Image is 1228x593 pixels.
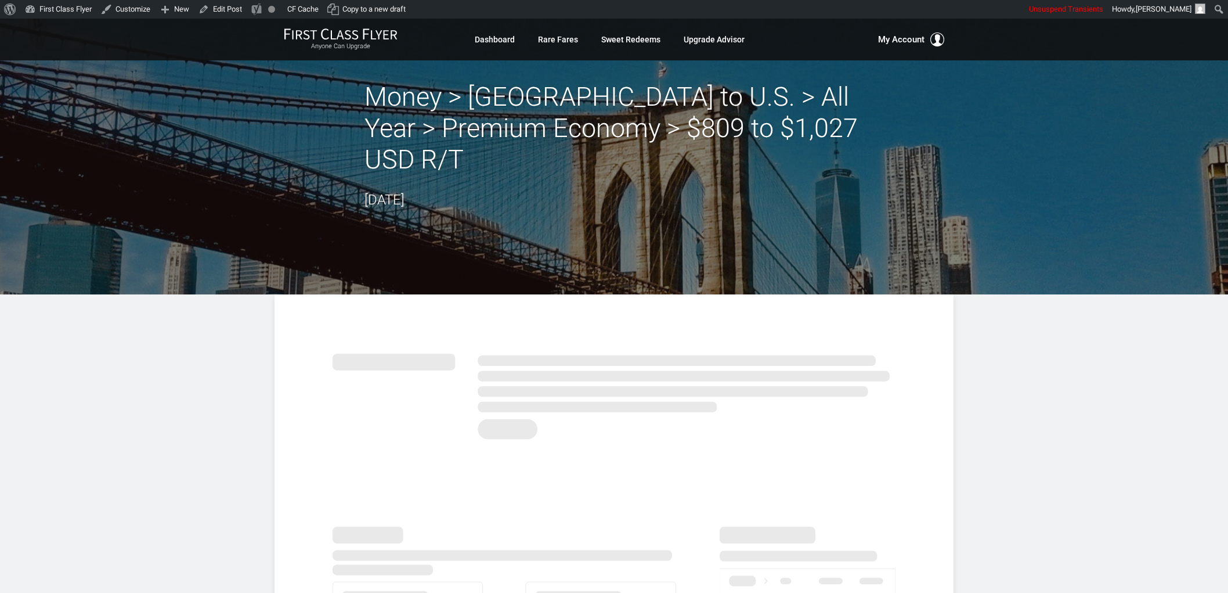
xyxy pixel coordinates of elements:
img: First Class Flyer [284,28,398,40]
a: Sweet Redeems [601,29,660,50]
button: My Account [878,33,944,46]
span: [PERSON_NAME] [1136,5,1191,13]
a: Rare Fares [538,29,578,50]
small: Anyone Can Upgrade [284,42,398,51]
img: summary.svg [333,341,895,446]
time: [DATE] [364,192,404,208]
a: Upgrade Advisor [684,29,745,50]
span: Unsuspend Transients [1029,5,1103,13]
a: Dashboard [475,29,515,50]
a: First Class FlyerAnyone Can Upgrade [284,28,398,51]
span: My Account [878,33,924,46]
h2: Money > [GEOGRAPHIC_DATA] to U.S. > All Year > Premium Economy > $809 to $1,027 USD R/T [364,81,864,175]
